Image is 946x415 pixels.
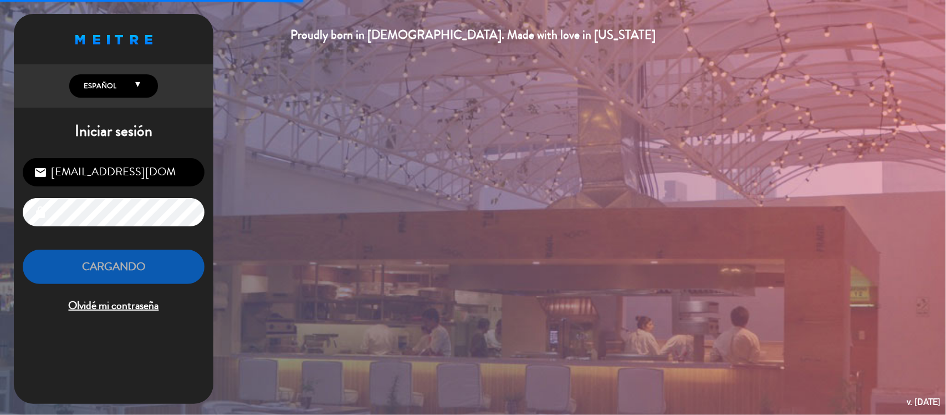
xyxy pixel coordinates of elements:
span: Olvidé mi contraseña [23,297,204,315]
input: Correo Electrónico [23,158,204,186]
span: Español [81,80,116,92]
i: lock [34,206,47,219]
h1: Iniciar sesión [14,122,213,141]
i: email [34,166,47,179]
div: v. [DATE] [907,394,940,409]
button: Cargando [23,250,204,285]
